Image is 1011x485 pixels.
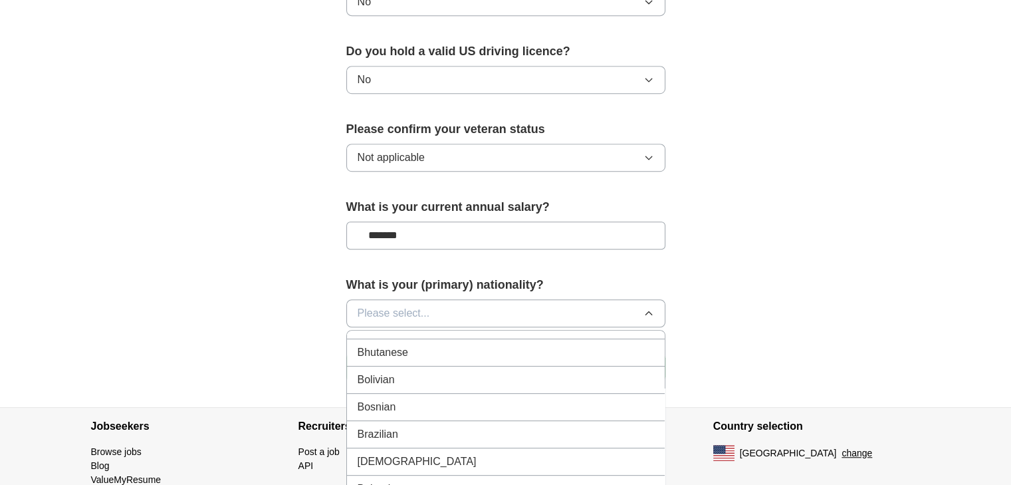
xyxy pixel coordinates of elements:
[346,198,665,216] label: What is your current annual salary?
[358,345,409,361] span: Bhutanese
[713,408,921,445] h4: Country selection
[358,150,425,166] span: Not applicable
[91,460,110,471] a: Blog
[358,426,398,442] span: Brazilian
[298,446,340,457] a: Post a job
[358,454,477,470] span: [DEMOGRAPHIC_DATA]
[346,276,665,294] label: What is your (primary) nationality?
[358,372,395,388] span: Bolivian
[842,446,872,460] button: change
[91,446,142,457] a: Browse jobs
[91,474,162,485] a: ValueMyResume
[358,305,430,321] span: Please select...
[346,144,665,172] button: Not applicable
[713,445,734,461] img: US flag
[346,66,665,94] button: No
[346,299,665,327] button: Please select...
[358,399,396,415] span: Bosnian
[358,72,371,88] span: No
[346,120,665,138] label: Please confirm your veteran status
[346,43,665,61] label: Do you hold a valid US driving licence?
[740,446,837,460] span: [GEOGRAPHIC_DATA]
[298,460,314,471] a: API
